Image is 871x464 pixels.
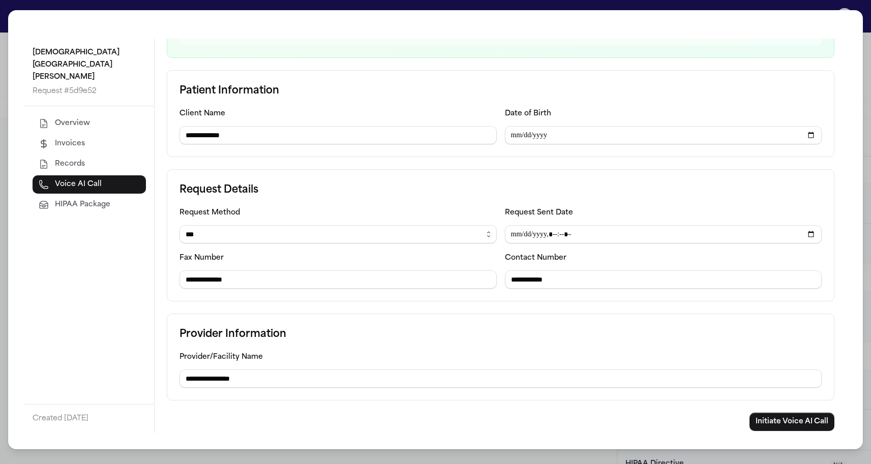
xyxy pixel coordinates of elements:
label: Contact Number [505,254,566,262]
h3: Provider Information [179,326,822,343]
label: Provider/Facility Name [179,353,263,361]
span: HIPAA Package [55,200,110,210]
button: HIPAA Package [33,196,146,214]
label: Request Sent Date [505,209,573,216]
span: Overview [55,118,90,129]
p: [DEMOGRAPHIC_DATA][GEOGRAPHIC_DATA][PERSON_NAME] [33,47,146,83]
p: Request # 5d9e52 [33,85,146,98]
button: Invoices [33,135,146,153]
button: Initiate Voice AI Call [749,413,834,431]
button: Overview [33,114,146,133]
label: Request Method [179,209,240,216]
h3: Patient Information [179,83,822,99]
button: Records [33,155,146,173]
button: Voice AI Call [33,175,146,194]
label: Fax Number [179,254,224,262]
h3: Request Details [179,182,822,198]
label: Date of Birth [505,110,551,117]
span: Records [55,159,85,169]
p: Created [DATE] [33,413,146,425]
span: Invoices [55,139,85,149]
label: Client Name [179,110,225,117]
span: Voice AI Call [55,179,102,190]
